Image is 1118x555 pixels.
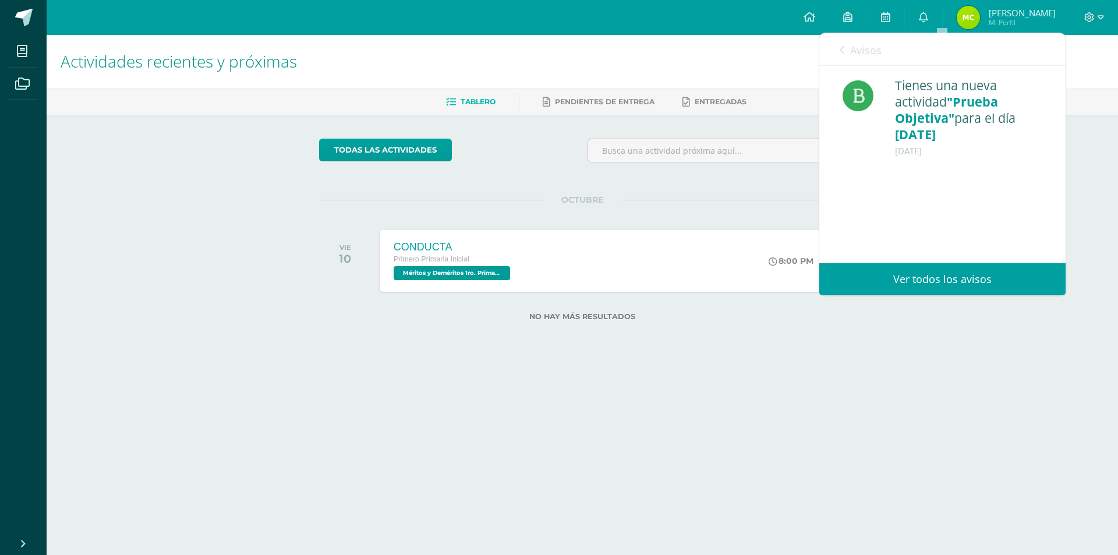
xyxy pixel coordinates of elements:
[819,263,1066,295] a: Ver todos los avisos
[895,77,1042,159] div: Tienes una nueva actividad para el día
[319,139,452,161] a: todas las Actividades
[588,139,845,162] input: Busca una actividad próxima aquí...
[695,97,746,106] span: Entregadas
[61,50,297,72] span: Actividades recientes y próximas
[394,266,510,280] span: Méritos y Deméritos 1ro. Primaria ¨A¨ 'A'
[394,255,469,263] span: Primero Primaria Inicial
[394,241,513,253] div: CONDUCTA
[446,93,496,111] a: Tablero
[339,243,351,252] div: VIE
[769,256,813,266] div: 8:00 PM
[895,143,1042,159] div: [DATE]
[895,126,936,143] span: [DATE]
[682,93,746,111] a: Entregadas
[543,93,654,111] a: Pendientes de entrega
[543,195,622,205] span: OCTUBRE
[319,312,846,321] label: No hay más resultados
[555,97,654,106] span: Pendientes de entrega
[461,97,496,106] span: Tablero
[850,43,882,57] span: Avisos
[989,17,1056,27] span: Mi Perfil
[895,93,998,126] span: "Prueba Objetiva"
[989,7,1056,19] span: [PERSON_NAME]
[339,252,351,266] div: 10
[957,6,980,29] img: cc8623acd3032f6c49e2e6b2d430f85e.png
